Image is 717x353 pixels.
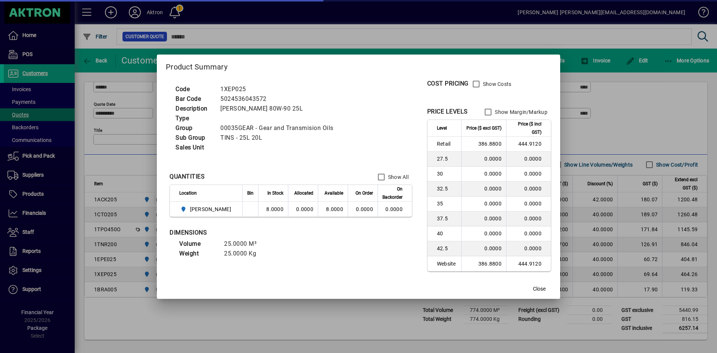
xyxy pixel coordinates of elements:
td: Weight [176,249,220,258]
button: Close [527,282,551,296]
td: 0.0000 [461,167,506,182]
span: Price ($ incl GST) [511,120,541,136]
span: On Backorder [382,185,403,201]
td: 0.0000 [506,167,551,182]
span: Allocated [294,189,313,197]
td: [PERSON_NAME] 80W-90 25L [217,104,342,114]
span: 37.5 [437,215,457,222]
td: 386.8800 [461,256,506,271]
span: 42.5 [437,245,457,252]
td: Volume [176,239,220,249]
td: Type [172,114,217,123]
td: 444.9120 [506,256,551,271]
td: 0.0000 [506,226,551,241]
span: [PERSON_NAME] [190,205,231,213]
div: PRICE LEVELS [427,107,468,116]
div: COST PRICING [427,79,469,88]
td: 0.0000 [461,152,506,167]
div: DIMENSIONS [170,228,356,237]
td: 0.0000 [506,152,551,167]
td: 0.0000 [506,211,551,226]
td: 0.0000 [461,241,506,256]
div: QUANTITIES [170,172,205,181]
td: Code [172,84,217,94]
td: 0.0000 [461,182,506,196]
span: Retail [437,140,457,148]
td: 0.0000 [288,202,318,217]
td: 0.0000 [461,196,506,211]
td: 8.0000 [318,202,348,217]
span: 27.5 [437,155,457,162]
span: In Stock [267,189,283,197]
span: 30 [437,170,457,177]
td: Sub Group [172,133,217,143]
td: Bar Code [172,94,217,104]
td: 444.9120 [506,137,551,152]
span: 40 [437,230,457,237]
td: Sales Unit [172,143,217,152]
td: 25.0000 M³ [220,239,266,249]
span: HAMILTON [179,205,234,214]
td: Description [172,104,217,114]
span: Available [325,189,343,197]
span: Location [179,189,197,197]
td: 1XEP025 [217,84,342,94]
span: Bin [247,189,254,197]
span: Website [437,260,457,267]
td: 8.0000 [258,202,288,217]
span: 32.5 [437,185,457,192]
td: 0.0000 [378,202,412,217]
td: 00035GEAR - Gear and Transmision Oils [217,123,342,133]
td: 25.0000 Kg [220,249,266,258]
td: Group [172,123,217,133]
td: 5024536043572 [217,94,342,104]
td: 0.0000 [461,211,506,226]
td: 0.0000 [461,226,506,241]
span: Level [437,124,447,132]
td: 0.0000 [506,196,551,211]
span: Price ($ excl GST) [466,124,502,132]
span: 0.0000 [356,206,373,212]
td: 0.0000 [506,182,551,196]
label: Show Costs [481,80,512,88]
span: Close [533,285,546,293]
td: TINS - 25L 20L [217,133,342,143]
td: 386.8800 [461,137,506,152]
h2: Product Summary [157,55,560,76]
label: Show Margin/Markup [493,108,547,116]
label: Show All [387,173,409,181]
span: 35 [437,200,457,207]
td: 0.0000 [506,241,551,256]
span: On Order [356,189,373,197]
